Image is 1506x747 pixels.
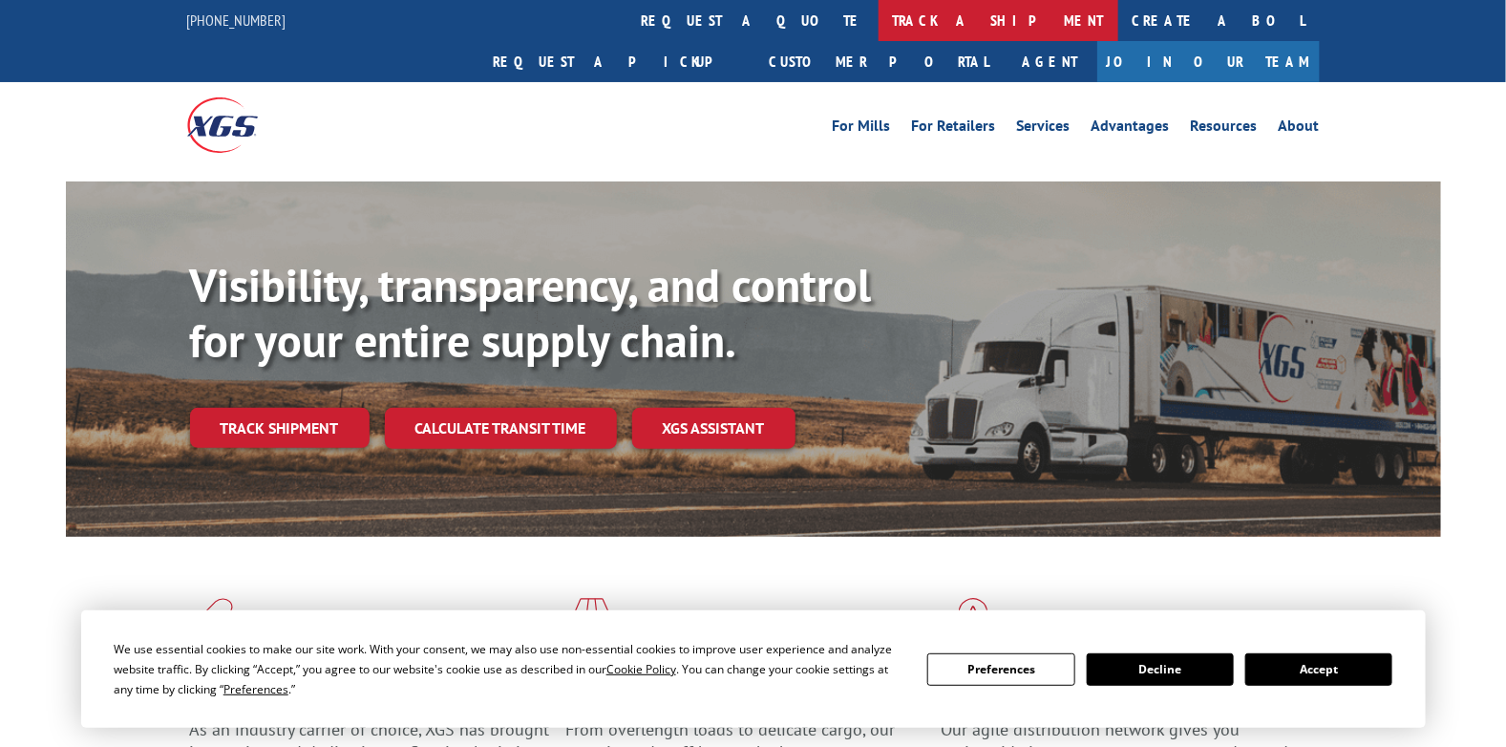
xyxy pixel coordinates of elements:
[1097,41,1320,82] a: Join Our Team
[755,41,1004,82] a: Customer Portal
[1245,653,1392,686] button: Accept
[1004,41,1097,82] a: Agent
[1279,118,1320,139] a: About
[190,255,872,370] b: Visibility, transparency, and control for your entire supply chain.
[114,639,904,699] div: We use essential cookies to make our site work. With your consent, we may also use non-essential ...
[606,661,676,677] span: Cookie Policy
[1087,653,1234,686] button: Decline
[385,408,617,449] a: Calculate transit time
[479,41,755,82] a: Request a pickup
[190,598,249,648] img: xgs-icon-total-supply-chain-intelligence-red
[223,681,288,697] span: Preferences
[632,408,795,449] a: XGS ASSISTANT
[912,118,996,139] a: For Retailers
[190,408,370,448] a: Track shipment
[941,598,1007,648] img: xgs-icon-flagship-distribution-model-red
[927,653,1074,686] button: Preferences
[1191,118,1258,139] a: Resources
[81,610,1426,728] div: Cookie Consent Prompt
[1092,118,1170,139] a: Advantages
[565,598,610,648] img: xgs-icon-focused-on-flooring-red
[1017,118,1071,139] a: Services
[833,118,891,139] a: For Mills
[187,11,286,30] a: [PHONE_NUMBER]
